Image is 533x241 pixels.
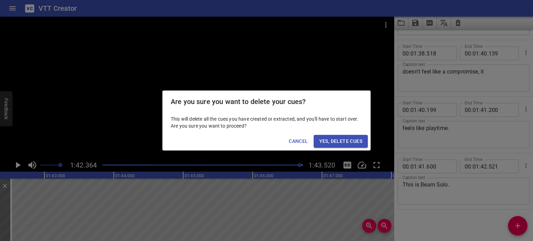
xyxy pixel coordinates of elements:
span: Cancel [289,137,308,146]
span: Yes, Delete Cues [319,137,362,146]
button: Yes, Delete Cues [314,135,368,148]
div: This will delete all the cues you have created or extracted, and you'll have to start over. Are y... [162,113,371,132]
h2: Are you sure you want to delete your cues? [171,96,362,107]
button: Cancel [286,135,311,148]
